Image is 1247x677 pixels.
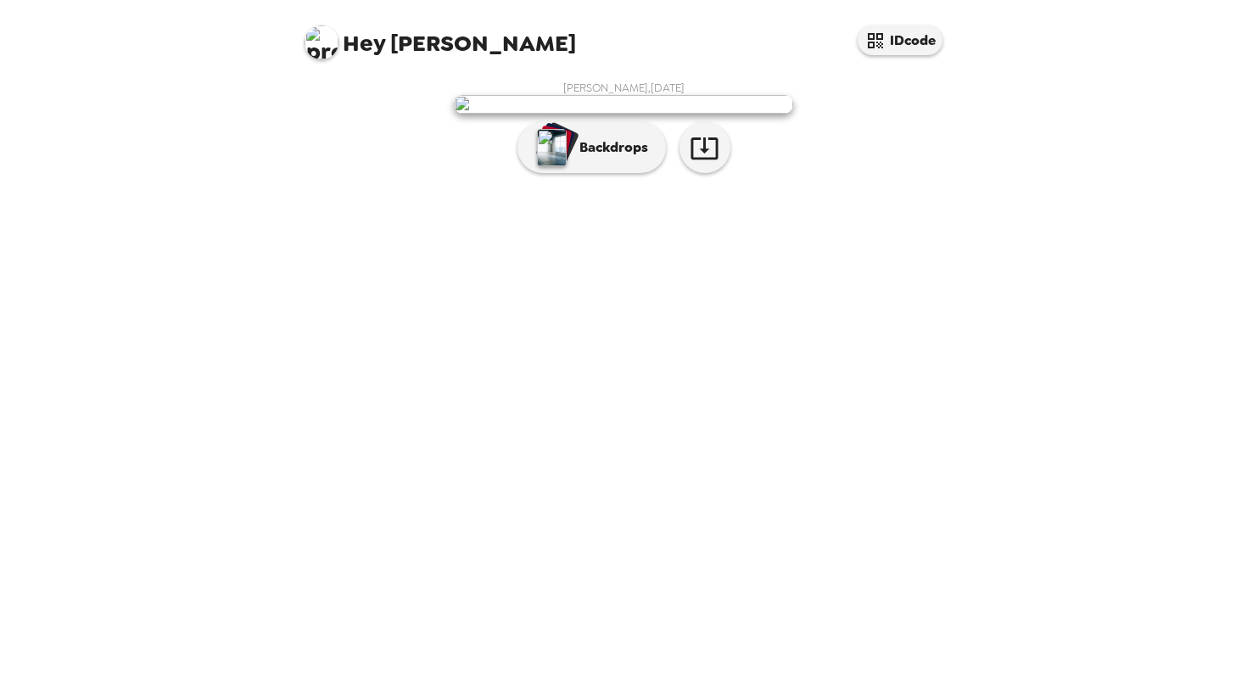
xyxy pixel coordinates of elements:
img: profile pic [305,25,338,59]
span: Hey [343,28,385,59]
button: IDcode [858,25,942,55]
button: Backdrops [517,122,666,173]
span: [PERSON_NAME] [305,17,576,55]
img: user [454,95,793,114]
p: Backdrops [571,137,648,158]
span: [PERSON_NAME] , [DATE] [563,81,685,95]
